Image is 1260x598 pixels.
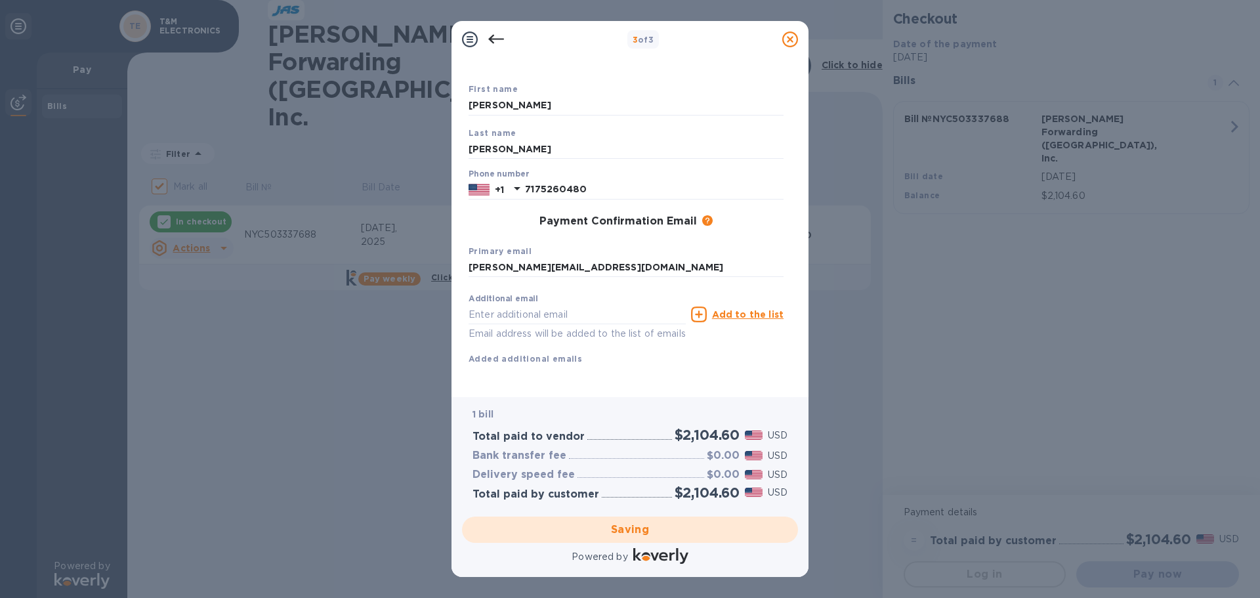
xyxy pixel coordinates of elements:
[472,431,585,443] h3: Total paid to vendor
[469,305,686,324] input: Enter additional email
[469,326,686,341] p: Email address will be added to the list of emails
[469,354,582,364] b: Added additional emails
[745,470,763,479] img: USD
[472,469,575,481] h3: Delivery speed fee
[469,171,529,179] label: Phone number
[768,449,787,463] p: USD
[572,550,627,564] p: Powered by
[469,128,516,138] b: Last name
[469,84,518,94] b: First name
[712,309,784,320] u: Add to the list
[768,486,787,500] p: USD
[472,450,566,462] h3: Bank transfer fee
[469,246,532,256] b: Primary email
[675,427,740,443] h2: $2,104.60
[472,409,493,419] b: 1 bill
[525,180,784,200] input: Enter your phone number
[633,35,638,45] span: 3
[633,548,688,564] img: Logo
[495,183,504,196] p: +1
[469,295,538,303] label: Additional email
[469,139,784,159] input: Enter your last name
[707,450,740,462] h3: $0.00
[469,96,784,116] input: Enter your first name
[539,215,697,228] h3: Payment Confirmation Email
[768,429,787,442] p: USD
[745,431,763,440] img: USD
[745,451,763,460] img: USD
[745,488,763,497] img: USD
[469,182,490,197] img: US
[472,488,599,501] h3: Total paid by customer
[469,258,784,278] input: Enter your primary name
[768,468,787,482] p: USD
[675,484,740,501] h2: $2,104.60
[707,469,740,481] h3: $0.00
[633,35,654,45] b: of 3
